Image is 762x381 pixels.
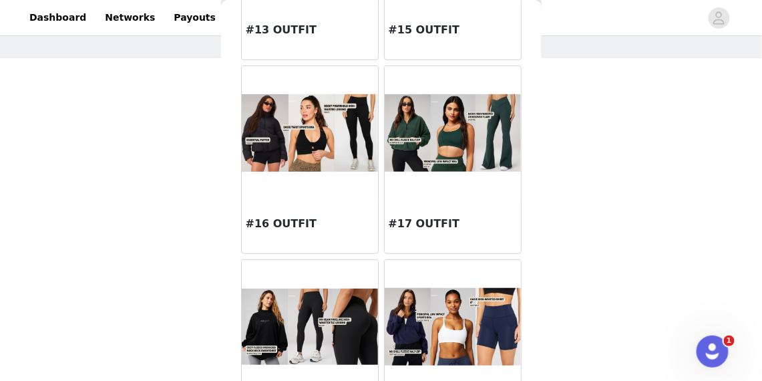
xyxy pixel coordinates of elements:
[724,336,735,346] span: 1
[697,336,729,368] iframe: Intercom live chat
[166,3,224,33] a: Payouts
[389,216,517,232] h3: #17 OUTFIT
[242,289,378,365] img: #18 OUTFIT
[713,7,725,29] div: avatar
[389,22,517,38] h3: #15 OUTFIT
[385,288,521,365] img: #19 OUTFIT
[385,94,521,171] img: #17 OUTFIT
[246,216,374,232] h3: #16 OUTFIT
[242,94,378,172] img: #16 OUTFIT
[21,3,94,33] a: Dashboard
[246,22,374,38] h3: #13 OUTFIT
[97,3,163,33] a: Networks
